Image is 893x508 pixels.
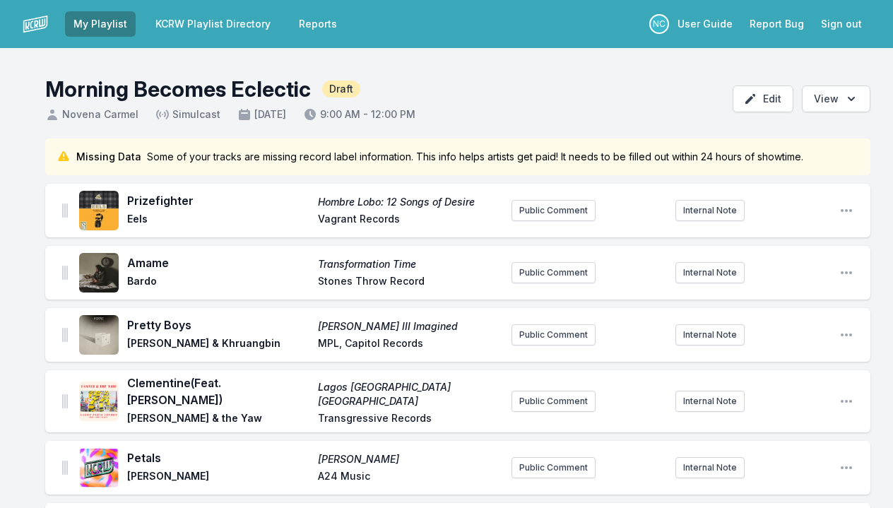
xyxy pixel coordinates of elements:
[839,328,853,342] button: Open playlist item options
[65,11,136,37] a: My Playlist
[62,203,68,218] img: Drag Handle
[318,212,500,229] span: Vagrant Records
[649,14,669,34] p: Novena Carmel
[62,328,68,342] img: Drag Handle
[127,192,309,209] span: Prizefighter
[318,452,500,466] span: [PERSON_NAME]
[511,457,596,478] button: Public Comment
[127,449,309,466] span: Petals
[127,336,309,353] span: [PERSON_NAME] & Khruangbin
[318,319,500,333] span: [PERSON_NAME] III Imagined
[127,254,309,271] span: Amame
[675,391,745,412] button: Internal Note
[318,411,500,428] span: Transgressive Records
[127,274,309,291] span: Bardo
[127,317,309,333] span: Pretty Boys
[511,262,596,283] button: Public Comment
[147,150,803,164] span: Some of your tracks are missing record label information. This info helps artists get paid! It ne...
[127,212,309,229] span: Eels
[318,380,500,408] span: Lagos [GEOGRAPHIC_DATA] [GEOGRAPHIC_DATA]
[511,324,596,345] button: Public Comment
[322,81,360,98] span: Draft
[79,191,119,230] img: Hombre Lobo: 12 Songs of Desire
[675,324,745,345] button: Internal Note
[318,195,500,209] span: Hombre Lobo: 12 Songs of Desire
[62,394,68,408] img: Drag Handle
[62,266,68,280] img: Drag Handle
[839,266,853,280] button: Open playlist item options
[23,11,48,37] img: logo-white-87cec1fa9cbef997252546196dc51331.png
[155,107,220,122] span: Simulcast
[127,374,309,408] span: Clementine (Feat. [PERSON_NAME])
[733,85,793,112] button: Edit
[511,391,596,412] button: Public Comment
[79,448,119,488] img: Mark William Lewis
[62,461,68,475] img: Drag Handle
[839,203,853,218] button: Open playlist item options
[76,150,141,164] span: Missing Data
[318,336,500,353] span: MPL, Capitol Records
[290,11,345,37] a: Reports
[318,469,500,486] span: A24 Music
[675,262,745,283] button: Internal Note
[318,257,500,271] span: Transformation Time
[45,76,311,102] h1: Morning Becomes Eclectic
[79,382,119,421] img: Lagos Paris London
[303,107,415,122] span: 9:00 AM - 12:00 PM
[237,107,286,122] span: [DATE]
[669,11,741,37] a: User Guide
[45,107,138,122] span: Novena Carmel
[511,200,596,221] button: Public Comment
[79,253,119,293] img: Transformation Time
[812,11,870,37] button: Sign out
[839,394,853,408] button: Open playlist item options
[79,315,119,355] img: McCartney III Imagined
[147,11,279,37] a: KCRW Playlist Directory
[802,85,870,112] button: Open options
[839,461,853,475] button: Open playlist item options
[675,200,745,221] button: Internal Note
[741,11,812,37] a: Report Bug
[675,457,745,478] button: Internal Note
[127,411,309,428] span: [PERSON_NAME] & the Yaw
[318,274,500,291] span: Stones Throw Record
[127,469,309,486] span: [PERSON_NAME]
